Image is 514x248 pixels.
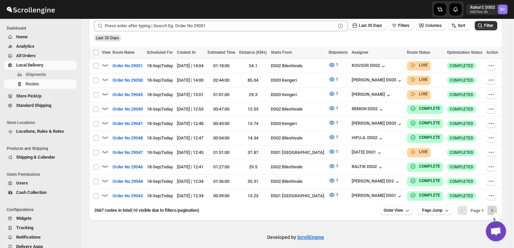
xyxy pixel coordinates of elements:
span: Action [486,50,498,55]
button: [PERSON_NAME] DS03 [352,121,403,127]
div: 29.5 [239,164,267,170]
button: Order No 29047 [108,147,147,158]
span: COMPLETED [450,78,473,83]
button: User menu [466,4,508,15]
span: Page [471,208,484,213]
div: DS01 [GEOGRAPHIC_DATA] [271,193,324,199]
b: LIVE [419,150,428,154]
b: 1 [481,208,484,213]
span: 18-Sep | Today [147,150,173,155]
div: 85.04 [239,77,267,84]
span: Notifications [16,235,41,240]
button: Order No 29050 [108,75,147,86]
span: 2667 routes in total (10 visible due to filters/pagination) [94,208,199,213]
div: 00:43:00 [207,120,235,127]
b: COMPLETE [419,135,440,140]
button: Shipping & Calendar [4,153,77,162]
span: Tracking [16,225,33,230]
span: Last 30 Days [96,36,119,40]
div: 24.1 [239,63,267,69]
button: Order No 29044 [108,176,147,187]
button: 1 [324,74,342,85]
span: 1 [336,163,338,168]
text: RC [500,7,505,12]
span: Order No 29049 [113,106,143,113]
span: Order No 29046 [113,164,143,170]
span: Order No 29041 [113,120,143,127]
b: COMPLETE [419,121,440,125]
a: ScrollEngine [297,235,324,240]
div: [PERSON_NAME] DS2 [352,178,400,185]
button: COMPLETE [410,177,440,184]
div: [DATE] | 14:00 [177,77,203,84]
button: 1 [324,161,342,171]
span: Route Status [407,50,430,55]
span: 1 [336,106,338,111]
div: REMON DS02 [352,106,384,113]
div: DS03 Kengeri [271,77,324,84]
div: 00:39:00 [207,193,235,199]
span: Shipments [26,72,46,77]
div: 35.31 [239,178,267,185]
span: Shipments [328,50,348,55]
button: COMPLETE [410,120,440,126]
button: [PERSON_NAME] DS03 [352,77,403,84]
span: Order No 29051 [113,63,143,69]
div: 00:54:00 [207,135,235,141]
button: 1 [324,103,342,114]
div: 01:18:00 [207,63,235,69]
button: KOUSOR DS02 [352,63,387,70]
span: 18-Sep | Today [147,92,173,97]
button: COMPLETE [410,163,440,170]
span: COMPLETED [450,92,473,97]
button: LIVE [410,149,428,155]
span: Order View [384,208,403,213]
button: Filter [475,21,497,30]
button: 1 [324,190,342,200]
span: Order No 29050 [113,77,143,84]
span: Route Name [113,50,134,55]
span: Order No 29045 [113,91,143,98]
button: LIVE [410,91,428,97]
span: 1 [336,134,338,139]
b: LIVE [419,77,428,82]
span: Filters [398,23,409,28]
button: 1 [324,175,342,186]
button: Order No 29048 [108,133,147,143]
div: 14.34 [239,135,267,141]
span: 1 [336,77,338,82]
div: DS03 Kengeri [271,120,324,127]
div: DS02 Bileshivale [271,63,324,69]
span: Configurations [7,207,77,212]
span: Standard Shipping [16,103,51,108]
span: Analytics [16,44,34,49]
b: COMPLETE [419,193,440,198]
button: Sort [448,21,469,30]
span: 1 [336,178,338,183]
button: 1 [324,146,342,157]
div: [DATE] | 12:34 [177,178,203,185]
b: COMPLETE [419,106,440,111]
b: COMPLETE [419,164,440,169]
span: Shipping & Calendar [16,155,55,160]
button: Order No 29049 [108,104,147,115]
div: Open chat [486,221,506,241]
button: Next [487,206,497,215]
div: [DATE] | 13:01 [177,91,203,98]
span: Estimated Time [207,50,235,55]
span: 1 [336,91,338,96]
div: 29.3 [239,91,267,98]
b: LIVE [419,63,428,68]
button: All Orders [4,51,77,60]
b: COMPLETE [419,178,440,183]
nav: Pagination [457,206,497,215]
span: Home [16,34,28,39]
span: 18-Sep | Today [147,121,173,126]
div: 13.23 [239,193,267,199]
span: 18-Sep | Today [147,135,173,140]
span: COMPLETED [450,193,473,199]
span: Store PickUp [16,93,41,98]
button: [DATE] DS01 [352,150,383,156]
